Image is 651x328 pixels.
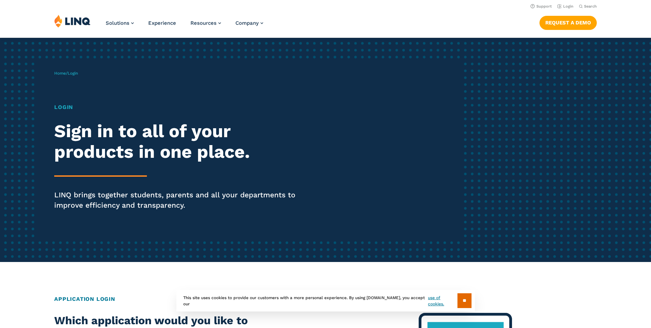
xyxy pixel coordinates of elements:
div: This site uses cookies to provide our customers with a more personal experience. By using [DOMAIN... [176,290,475,311]
h2: Application Login [54,295,597,303]
span: / [54,71,78,76]
a: Support [531,4,552,9]
a: Resources [190,20,221,26]
nav: Primary Navigation [106,14,263,37]
span: Search [584,4,597,9]
a: Company [235,20,263,26]
a: use of cookies. [428,295,457,307]
h1: Login [54,103,305,111]
img: LINQ | K‑12 Software [54,14,91,28]
a: Home [54,71,66,76]
a: Solutions [106,20,134,26]
p: LINQ brings together students, parents and all your departments to improve efficiency and transpa... [54,190,305,210]
nav: Button Navigation [539,14,597,30]
span: Login [68,71,78,76]
span: Solutions [106,20,129,26]
button: Open Search Bar [579,4,597,9]
h2: Sign in to all of your products in one place. [54,121,305,162]
a: Login [557,4,573,9]
span: Company [235,20,259,26]
a: Request a Demo [539,16,597,30]
span: Resources [190,20,217,26]
a: Experience [148,20,176,26]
